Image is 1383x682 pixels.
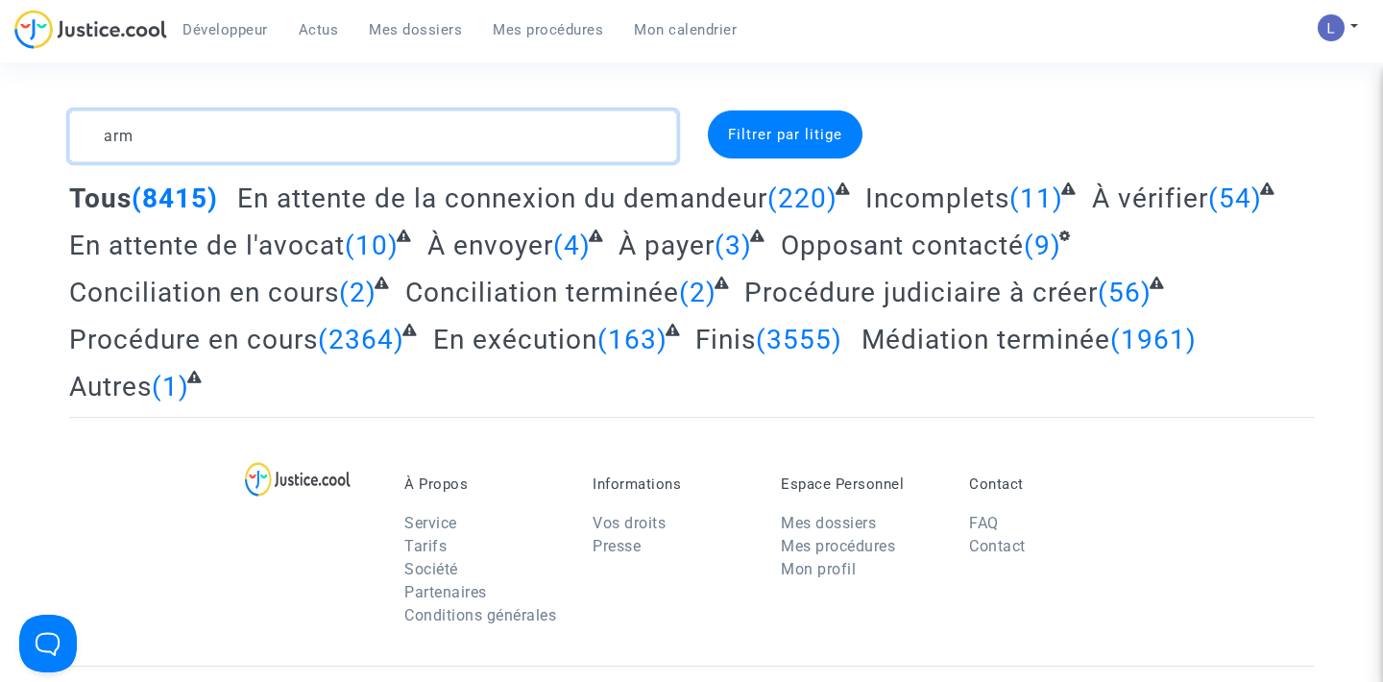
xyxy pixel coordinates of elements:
span: (10) [345,230,399,261]
a: Mon calendrier [619,15,752,44]
span: Procédure en cours [69,324,318,355]
span: Actus [299,21,339,38]
a: Conditions générales [404,606,556,624]
a: Mes procédures [781,537,895,555]
span: (54) [1208,183,1262,214]
a: Service [404,514,457,532]
span: Filtrer par litige [728,126,842,143]
span: Autres [69,371,152,402]
a: Mes procédures [477,15,619,44]
span: Incomplets [865,183,1009,214]
span: Tous [69,183,132,214]
a: Presse [593,537,641,555]
a: Société [404,560,458,578]
img: jc-logo.svg [14,10,167,49]
span: (3555) [756,324,842,355]
img: logo-lg.svg [245,462,352,497]
span: Mon calendrier [634,21,737,38]
iframe: Help Scout Beacon - Open [19,615,77,672]
span: (1) [152,371,189,402]
p: Espace Personnel [781,475,940,493]
span: Mes dossiers [369,21,462,38]
a: Vos droits [593,514,666,532]
a: Développeur [167,15,283,44]
a: Mes dossiers [353,15,477,44]
span: (9) [1024,230,1061,261]
a: Mon profil [781,560,856,578]
span: Développeur [182,21,268,38]
a: Mes dossiers [781,514,876,532]
p: Contact [969,475,1128,493]
a: Contact [969,537,1026,555]
span: (2) [339,277,376,308]
img: AATXAJzI13CaqkJmx-MOQUbNyDE09GJ9dorwRvFSQZdH=s96-c [1318,14,1345,41]
span: Finis [695,324,756,355]
span: (220) [767,183,837,214]
span: Procédure judiciaire à créer [744,277,1098,308]
span: Mes procédures [493,21,603,38]
span: (2364) [318,324,404,355]
a: Tarifs [404,537,447,555]
a: Actus [283,15,354,44]
span: (163) [597,324,667,355]
span: À vérifier [1092,183,1208,214]
span: En exécution [433,324,597,355]
span: (11) [1009,183,1063,214]
span: À envoyer [427,230,553,261]
span: (1961) [1110,324,1197,355]
span: Conciliation terminée [405,277,679,308]
span: (2) [679,277,716,308]
span: À payer [619,230,715,261]
span: Médiation terminée [861,324,1110,355]
a: FAQ [969,514,999,532]
span: Conciliation en cours [69,277,339,308]
span: En attente de la connexion du demandeur [237,183,767,214]
span: (4) [553,230,591,261]
span: (8415) [132,183,218,214]
span: En attente de l'avocat [69,230,345,261]
span: (56) [1098,277,1152,308]
span: (3) [715,230,752,261]
p: À Propos [404,475,564,493]
span: Opposant contacté [781,230,1024,261]
a: Partenaires [404,583,487,601]
p: Informations [593,475,752,493]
